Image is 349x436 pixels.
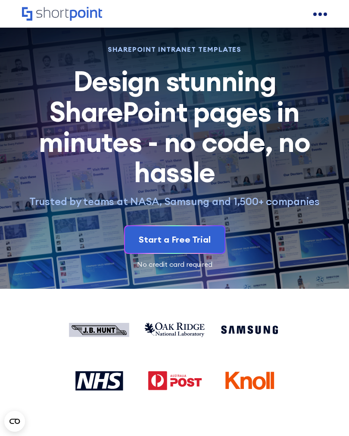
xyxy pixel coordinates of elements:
[313,7,327,21] a: open menu
[306,395,349,436] iframe: Chat Widget
[22,46,327,52] h1: SHAREPOINT INTRANET TEMPLATES
[125,226,224,253] a: Start a Free Trial
[306,395,349,436] div: Widget de chat
[22,195,327,208] p: Trusted by teams at NASA, Samsung and 1,500+ companies
[22,66,327,188] h2: Design stunning SharePoint pages in minutes - no code, no hassle
[22,7,102,22] a: Home
[4,411,25,432] button: Open CMP widget
[22,261,327,268] div: No credit card required
[139,233,211,246] div: Start a Free Trial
